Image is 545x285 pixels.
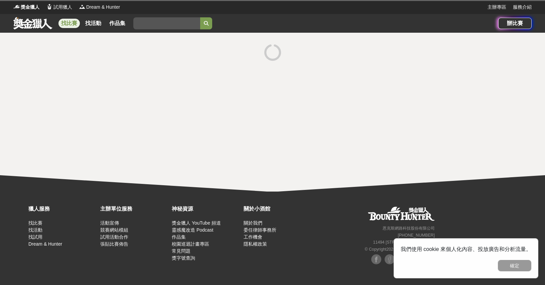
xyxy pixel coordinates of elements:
a: 常見問題 [172,248,190,254]
a: 試用活動合作 [100,234,128,240]
a: 找活動 [28,227,42,233]
small: [PHONE_NUMBER] [398,233,435,238]
button: 確定 [498,260,531,271]
a: 靈感魔改造 Podcast [172,227,213,233]
a: 張貼比賽佈告 [100,241,128,247]
a: 校園巡迴計畫專區 [172,241,209,247]
a: 獎字號查詢 [172,255,195,261]
img: Facebook [385,254,395,264]
small: © Copyright 2025 . All Rights Reserved. [365,247,435,252]
span: 試用獵人 [53,4,72,11]
a: 獎金獵人 YouTube 頻道 [172,220,221,226]
a: 找比賽 [58,19,80,28]
a: 辦比賽 [498,18,532,29]
a: 競賽網站模組 [100,227,128,233]
img: Facebook [371,254,381,264]
a: 找比賽 [28,220,42,226]
a: 活動宣傳 [100,220,119,226]
span: 獎金獵人 [21,4,39,11]
a: 作品集 [107,19,128,28]
small: 恩克斯網路科技股份有限公司 [383,226,435,231]
div: 關於小酒館 [244,205,312,213]
a: 作品集 [172,234,186,240]
a: 服務介紹 [513,4,532,11]
img: Logo [46,3,53,10]
a: LogoDream & Hunter [79,4,120,11]
a: Logo試用獵人 [46,4,72,11]
a: Dream & Hunter [28,241,62,247]
img: Logo [79,3,86,10]
a: 委任律師事務所 [244,227,276,233]
span: Dream & Hunter [86,4,120,11]
a: Logo獎金獵人 [13,4,39,11]
div: 獵人服務 [28,205,97,213]
a: 找試用 [28,234,42,240]
a: 關於我們 [244,220,262,226]
a: 隱私權政策 [244,241,267,247]
a: 工作機會 [244,234,262,240]
span: 我們使用 cookie 來個人化內容、投放廣告和分析流量。 [401,246,531,252]
small: 11494 [STREET_ADDRESS] 3 樓 [373,240,435,245]
a: 主辦專區 [488,4,506,11]
div: 主辦單位服務 [100,205,169,213]
img: Logo [13,3,20,10]
a: 找活動 [83,19,104,28]
div: 神秘資源 [172,205,240,213]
